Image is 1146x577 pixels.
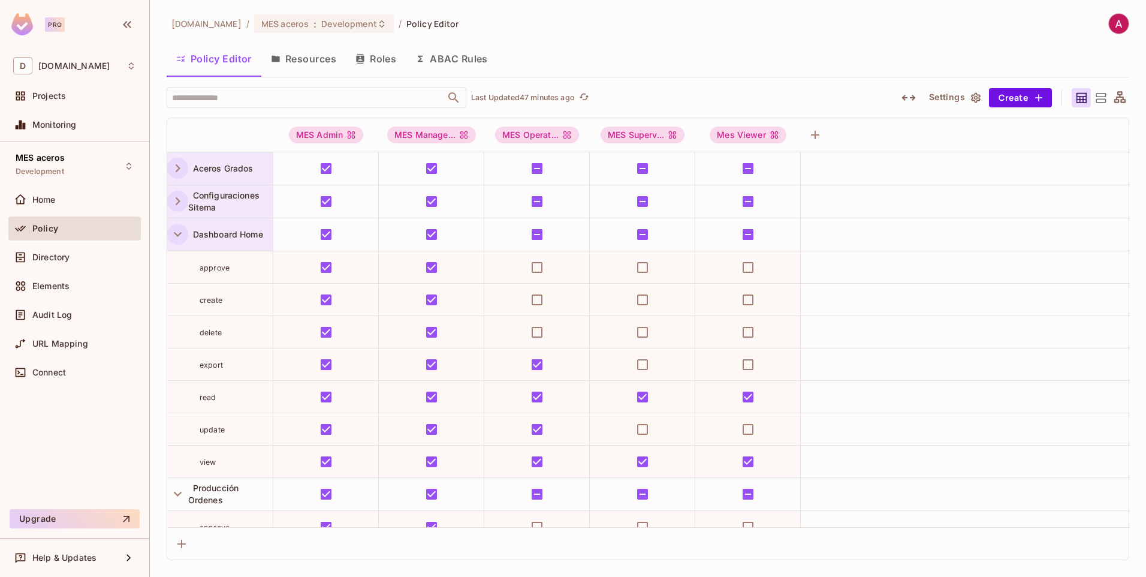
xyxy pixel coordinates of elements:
span: Producción Ordenes [188,483,239,505]
span: MES aceros [16,153,65,163]
button: Create [989,88,1052,107]
li: / [399,18,402,29]
span: MES Operator [495,127,579,143]
button: Open [445,89,462,106]
span: Policy Editor [406,18,459,29]
span: Development [321,18,376,29]
img: ANTONIO CARLOS DIAZ CERDA [1109,14,1129,34]
button: refresh [577,91,592,105]
span: MES Manager [387,127,476,143]
span: update [200,425,225,434]
button: ABAC Rules [406,44,497,74]
span: delete [200,328,222,337]
button: Policy Editor [167,44,261,74]
p: Last Updated 47 minutes ago [471,93,575,103]
span: Dashboard Home [188,229,263,239]
div: MES Admin [289,127,363,143]
span: Home [32,195,56,205]
span: Development [16,167,64,176]
div: MES Operat... [495,127,579,143]
span: URL Mapping [32,339,88,348]
span: the active workspace [171,18,242,29]
span: Help & Updates [32,553,96,563]
span: : [313,19,317,29]
button: Settings [924,88,984,107]
span: read [200,393,216,402]
span: Click to refresh data [575,91,592,105]
span: Configuraciones Sitema [188,190,260,212]
span: Policy [32,224,58,233]
img: SReyMgAAAABJRU5ErkJggg== [11,13,33,35]
span: Monitoring [32,120,77,130]
button: Upgrade [10,509,140,528]
div: Mes Viewer [710,127,786,143]
span: Directory [32,253,70,262]
li: / [246,18,249,29]
div: MES Manage... [387,127,476,143]
span: MES Supervisor [601,127,684,143]
span: Elements [32,281,70,291]
span: approve [200,523,230,532]
button: Resources [261,44,346,74]
span: Workspace: deacero.com [38,61,110,71]
span: create [200,296,222,305]
span: D [13,57,32,74]
span: view [200,458,216,467]
div: MES Superv... [601,127,684,143]
span: Connect [32,368,66,377]
span: Projects [32,91,66,101]
span: Aceros Grados [188,163,254,173]
span: refresh [579,92,589,104]
span: Audit Log [32,310,72,320]
button: Roles [346,44,406,74]
span: approve [200,263,230,272]
div: Pro [45,17,65,32]
span: export [200,360,223,369]
span: MES aceros [261,18,309,29]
